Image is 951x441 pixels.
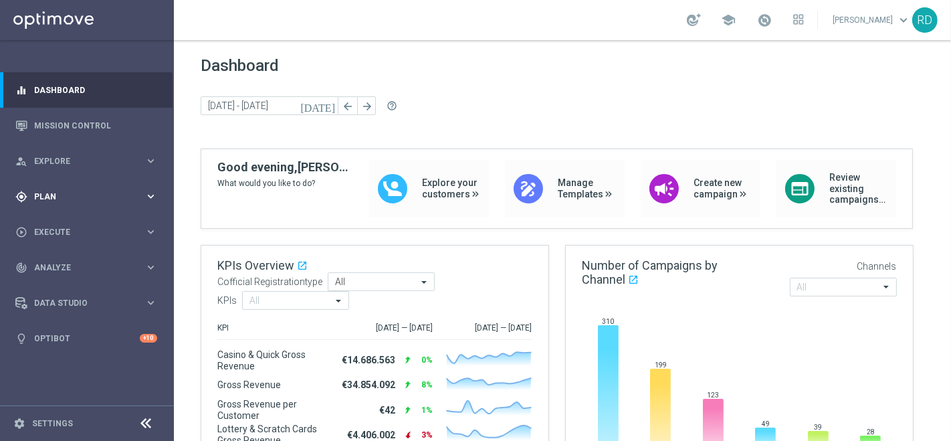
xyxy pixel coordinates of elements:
[144,190,157,203] i: keyboard_arrow_right
[15,226,144,238] div: Execute
[15,191,27,203] i: gps_fixed
[15,333,27,345] i: lightbulb
[144,261,157,274] i: keyboard_arrow_right
[15,191,144,203] div: Plan
[15,191,158,202] button: gps_fixed Plan keyboard_arrow_right
[144,296,157,309] i: keyboard_arrow_right
[15,297,144,309] div: Data Studio
[15,108,157,143] div: Mission Control
[34,299,144,307] span: Data Studio
[15,155,27,167] i: person_search
[34,264,144,272] span: Analyze
[721,13,736,27] span: school
[34,321,140,356] a: Optibot
[831,10,912,30] a: [PERSON_NAME]keyboard_arrow_down
[15,262,144,274] div: Analyze
[15,226,27,238] i: play_circle_outline
[15,321,157,356] div: Optibot
[144,226,157,238] i: keyboard_arrow_right
[144,155,157,167] i: keyboard_arrow_right
[34,193,144,201] span: Plan
[34,108,157,143] a: Mission Control
[896,13,911,27] span: keyboard_arrow_down
[15,156,158,167] button: person_search Explore keyboard_arrow_right
[15,120,158,131] button: Mission Control
[140,334,157,343] div: +10
[15,85,158,96] button: equalizer Dashboard
[32,420,73,428] a: Settings
[34,72,157,108] a: Dashboard
[15,333,158,344] button: lightbulb Optibot +10
[15,72,157,108] div: Dashboard
[34,228,144,236] span: Execute
[15,227,158,238] button: play_circle_outline Execute keyboard_arrow_right
[15,262,158,273] button: track_changes Analyze keyboard_arrow_right
[34,157,144,165] span: Explore
[15,155,144,167] div: Explore
[13,418,25,430] i: settings
[15,262,27,274] i: track_changes
[912,7,938,33] div: RD
[15,84,27,96] i: equalizer
[15,298,158,308] button: Data Studio keyboard_arrow_right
